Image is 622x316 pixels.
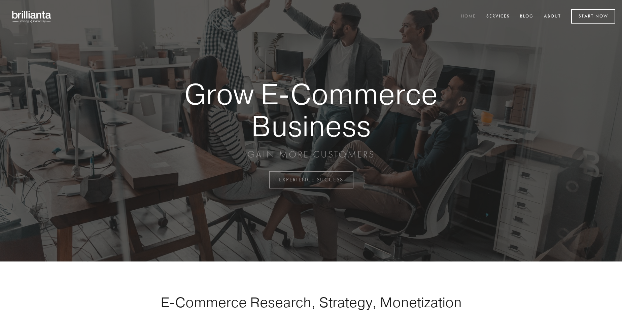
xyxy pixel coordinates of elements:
a: EXPERIENCE SUCCESS [269,171,353,188]
a: About [540,11,565,22]
h1: E-Commerce Research, Strategy, Monetization [139,294,483,311]
a: Services [482,11,514,22]
p: GAIN MORE CUSTOMERS [161,148,461,161]
img: brillianta - research, strategy, marketing [7,7,57,26]
a: Home [457,11,480,22]
a: Blog [516,11,538,22]
a: Start Now [571,9,615,24]
strong: Grow E-Commerce Business [161,78,461,142]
